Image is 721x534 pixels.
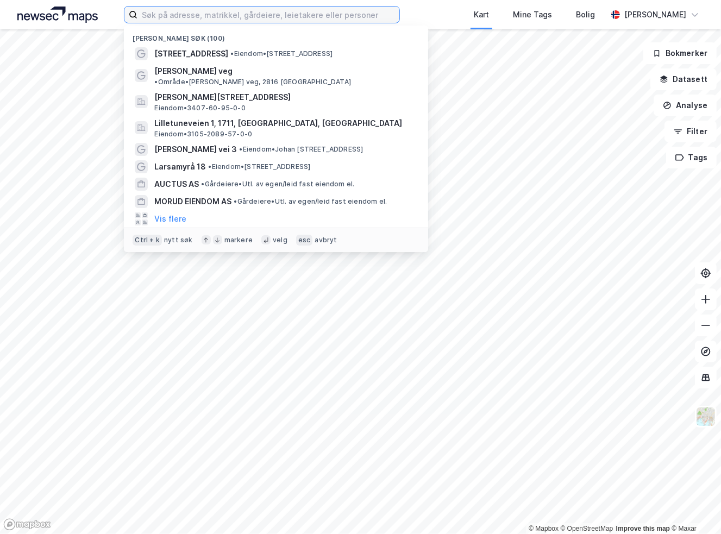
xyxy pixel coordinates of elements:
button: Analyse [654,95,717,116]
div: Bolig [576,8,595,21]
button: Datasett [650,68,717,90]
div: Kart [474,8,489,21]
button: Filter [664,121,717,142]
span: • [154,78,158,86]
span: • [239,145,242,153]
span: [STREET_ADDRESS] [154,47,228,60]
span: AUCTUS AS [154,178,199,191]
span: Område • [PERSON_NAME] veg, 2816 [GEOGRAPHIC_DATA] [154,78,351,86]
a: OpenStreetMap [561,525,613,532]
div: velg [273,236,287,244]
span: Larsamyrå 18 [154,160,206,173]
span: Eiendom • 3105-2089-57-0-0 [154,130,252,139]
span: Eiendom • [STREET_ADDRESS] [208,162,310,171]
span: • [201,180,204,188]
a: Mapbox [529,525,559,532]
span: • [234,197,237,205]
img: logo.a4113a55bc3d86da70a041830d287a7e.svg [17,7,98,23]
img: Z [695,406,716,427]
div: avbryt [315,236,337,244]
button: Tags [666,147,717,168]
div: Mine Tags [513,8,552,21]
span: [PERSON_NAME] veg [154,65,233,78]
div: Ctrl + k [133,235,162,246]
a: Mapbox homepage [3,518,51,531]
span: Eiendom • Johan [STREET_ADDRESS] [239,145,363,154]
div: esc [296,235,313,246]
div: nytt søk [164,236,193,244]
iframe: Chat Widget [667,482,721,534]
span: • [230,49,234,58]
span: • [208,162,211,171]
div: markere [224,236,253,244]
button: Vis flere [154,212,186,225]
span: Lilletuneveien 1, 1711, [GEOGRAPHIC_DATA], [GEOGRAPHIC_DATA] [154,117,415,130]
input: Søk på adresse, matrikkel, gårdeiere, leietakere eller personer [137,7,399,23]
span: [PERSON_NAME][STREET_ADDRESS] [154,91,415,104]
span: Eiendom • 3407-60-95-0-0 [154,104,245,112]
span: MORUD EIENDOM AS [154,195,231,208]
span: Eiendom • [STREET_ADDRESS] [230,49,333,58]
span: Gårdeiere • Utl. av egen/leid fast eiendom el. [201,180,354,189]
div: [PERSON_NAME] [624,8,686,21]
button: Bokmerker [643,42,717,64]
div: [PERSON_NAME] søk (100) [124,26,428,45]
a: Improve this map [616,525,670,532]
span: Gårdeiere • Utl. av egen/leid fast eiendom el. [234,197,387,206]
span: [PERSON_NAME] vei 3 [154,143,237,156]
